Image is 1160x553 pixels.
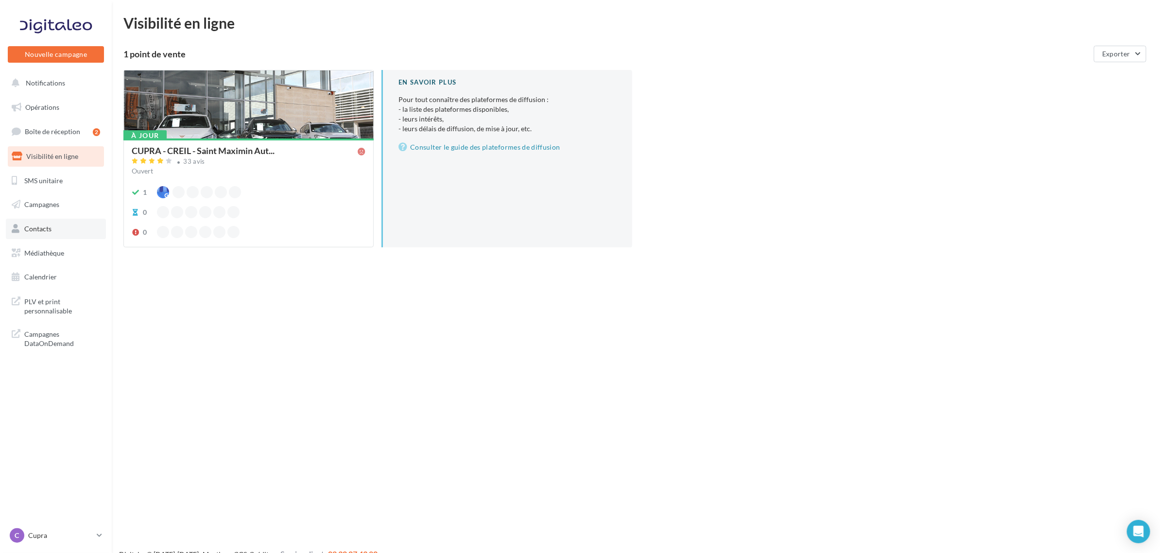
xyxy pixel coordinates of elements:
div: 33 avis [184,158,205,165]
div: 1 point de vente [123,50,1090,58]
div: 0 [143,207,147,217]
span: SMS unitaire [24,176,63,184]
span: Calendrier [24,273,57,281]
a: Calendrier [6,267,106,287]
a: SMS unitaire [6,171,106,191]
div: 2 [93,128,100,136]
div: Visibilité en ligne [123,16,1148,30]
span: Campagnes DataOnDemand [24,328,100,348]
div: Open Intercom Messenger [1127,520,1150,543]
a: 33 avis [132,156,365,168]
button: Exporter [1094,46,1146,62]
a: Visibilité en ligne [6,146,106,167]
span: Médiathèque [24,249,64,257]
div: 0 [143,227,147,237]
span: Campagnes [24,200,59,208]
span: Visibilité en ligne [26,152,78,160]
span: Boîte de réception [25,127,80,136]
div: À jour [123,130,167,141]
a: Consulter le guide des plateformes de diffusion [398,141,616,153]
p: Cupra [28,531,93,540]
span: Notifications [26,79,65,87]
span: CUPRA - CREIL - Saint Maximin Aut... [132,146,275,155]
span: PLV et print personnalisable [24,295,100,316]
a: C Cupra [8,526,104,545]
div: En savoir plus [398,78,616,87]
a: Contacts [6,219,106,239]
span: Ouvert [132,167,153,175]
a: PLV et print personnalisable [6,291,106,320]
a: Boîte de réception2 [6,121,106,142]
a: Médiathèque [6,243,106,263]
li: - la liste des plateformes disponibles, [398,104,616,114]
button: Notifications [6,73,102,93]
span: Opérations [25,103,59,111]
span: Exporter [1102,50,1130,58]
li: - leurs délais de diffusion, de mise à jour, etc. [398,124,616,134]
span: C [15,531,19,540]
p: Pour tout connaître des plateformes de diffusion : [398,95,616,134]
li: - leurs intérêts, [398,114,616,124]
a: Campagnes [6,194,106,215]
button: Nouvelle campagne [8,46,104,63]
span: Contacts [24,225,52,233]
a: Campagnes DataOnDemand [6,324,106,352]
a: Opérations [6,97,106,118]
div: 1 [143,188,147,197]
